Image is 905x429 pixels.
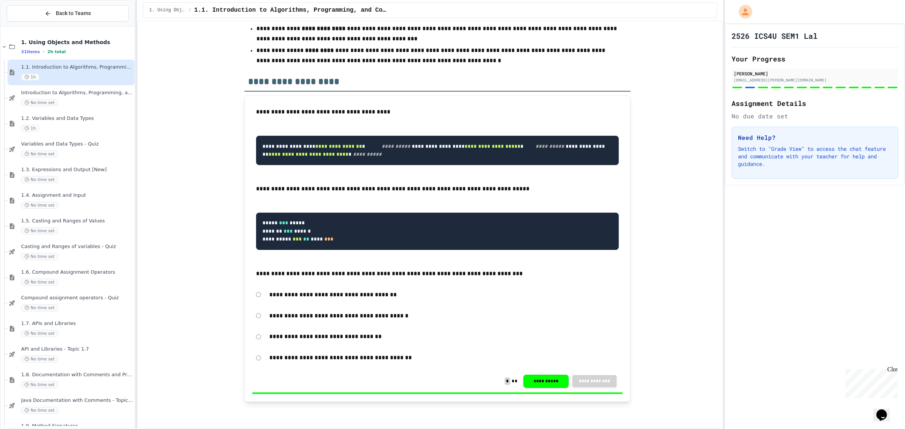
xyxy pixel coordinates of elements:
[43,49,44,55] span: •
[873,399,897,421] iframe: chat widget
[21,279,58,286] span: No time set
[732,54,898,64] h2: Your Progress
[3,3,52,48] div: Chat with us now!Close
[21,269,133,276] span: 1.6. Compound Assignment Operators
[21,320,133,327] span: 1.7. APIs and Libraries
[21,304,58,311] span: No time set
[21,150,58,158] span: No time set
[21,202,58,209] span: No time set
[21,346,133,352] span: API and Libraries - Topic 1.7
[48,49,66,54] span: 2h total
[738,145,892,168] p: Switch to "Grade View" to access the chat feature and communicate with your teacher for help and ...
[21,176,58,183] span: No time set
[21,141,133,147] span: Variables and Data Types - Quiz
[21,167,133,173] span: 1.3. Expressions and Output [New]
[21,49,40,54] span: 31 items
[21,244,133,250] span: Casting and Ranges of variables - Quiz
[21,355,58,363] span: No time set
[732,31,818,41] h1: 2526 ICS4U SEM1 Lal
[189,7,191,13] span: /
[734,70,896,77] div: [PERSON_NAME]
[842,366,897,398] iframe: chat widget
[21,397,133,404] span: Java Documentation with Comments - Topic 1.8
[734,77,896,83] div: [EMAIL_ADDRESS][PERSON_NAME][DOMAIN_NAME]
[21,125,39,132] span: 1h
[732,112,898,121] div: No due date set
[21,192,133,199] span: 1.4. Assignment and Input
[194,6,387,15] span: 1.1. Introduction to Algorithms, Programming, and Compilers
[21,64,133,70] span: 1.1. Introduction to Algorithms, Programming, and Compilers
[21,99,58,106] span: No time set
[21,407,58,414] span: No time set
[56,9,91,17] span: Back to Teams
[21,227,58,234] span: No time set
[21,372,133,378] span: 1.8. Documentation with Comments and Preconditions
[21,381,58,388] span: No time set
[21,90,133,96] span: Introduction to Algorithms, Programming, and Compilers
[21,218,133,224] span: 1.5. Casting and Ranges of Values
[7,5,129,21] button: Back to Teams
[21,253,58,260] span: No time set
[738,133,892,142] h3: Need Help?
[21,39,133,46] span: 1. Using Objects and Methods
[21,295,133,301] span: Compound assignment operators - Quiz
[21,74,39,81] span: 1h
[21,330,58,337] span: No time set
[732,98,898,109] h2: Assignment Details
[731,3,754,20] div: My Account
[149,7,186,13] span: 1. Using Objects and Methods
[21,115,133,122] span: 1.2. Variables and Data Types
